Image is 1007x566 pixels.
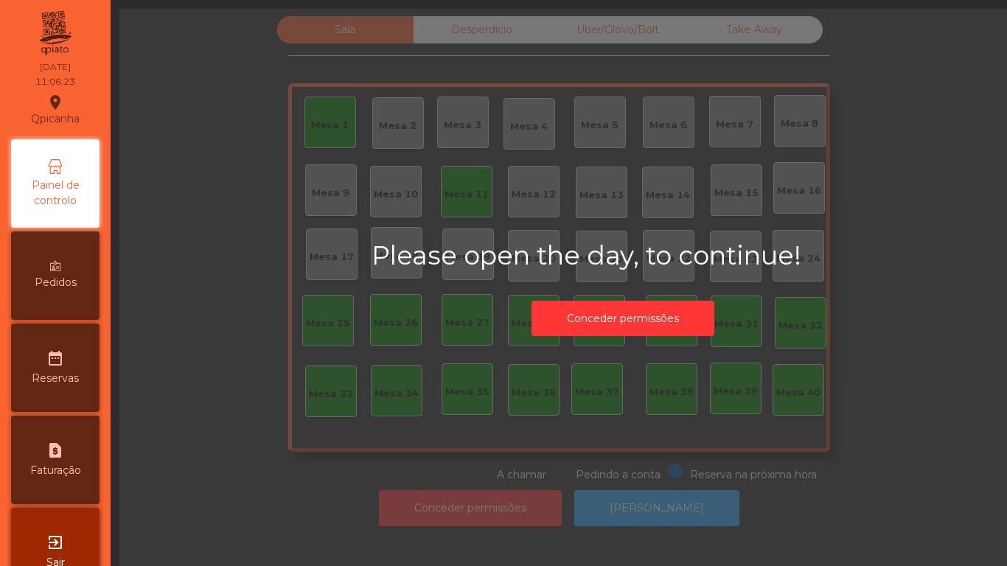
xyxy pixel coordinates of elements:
i: location_on [46,94,64,111]
div: [DATE] [40,60,71,74]
div: Qpicanha [31,91,80,128]
span: Painel de controlo [15,178,96,209]
span: Pedidos [35,275,77,290]
span: Reservas [32,371,79,386]
span: Faturação [30,463,81,478]
i: exit_to_app [46,534,64,551]
div: 11:06:23 [35,75,75,88]
i: date_range [46,349,64,367]
button: Conceder permissões [532,301,714,337]
h2: Please open the day, to continue! [372,240,875,271]
img: qpiato [37,7,73,59]
i: request_page [46,441,64,459]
